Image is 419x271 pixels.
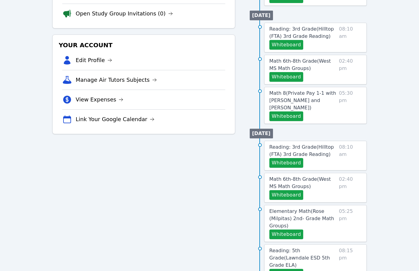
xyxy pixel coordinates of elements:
[269,158,304,168] button: Whiteboard
[339,90,362,121] span: 05:30 pm
[339,58,362,82] span: 02:40 pm
[339,25,362,50] span: 08:10 am
[57,40,230,51] h3: Your Account
[269,190,304,200] button: Whiteboard
[269,111,304,121] button: Whiteboard
[269,176,336,190] a: Math 6th-8th Grade(West MS Math Groups)
[269,58,336,72] a: Math 6th-8th Grade(West MS Math Groups)
[76,9,173,18] a: Open Study Group Invitations (0)
[269,248,330,268] span: Reading: 5th Grade ( Lawndale ESD 5th Grade ELA )
[339,176,362,200] span: 02:40 pm
[269,72,304,82] button: Whiteboard
[76,95,123,104] a: View Expenses
[269,26,334,39] span: Reading: 3rd Grade ( Hilltop (FTA) 3rd Grade Reading )
[76,76,157,84] a: Manage Air Tutors Subjects
[250,129,273,138] li: [DATE]
[269,208,334,229] span: Elementary Math ( Rose (Milpitas) 2nd- Grade Math Groups )
[269,247,336,269] a: Reading: 5th Grade(Lawndale ESD 5th Grade ELA)
[76,56,112,64] a: Edit Profile
[269,25,337,40] a: Reading: 3rd Grade(Hilltop (FTA) 3rd Grade Reading)
[76,115,154,124] a: Link Your Google Calendar
[269,176,331,189] span: Math 6th-8th Grade ( West MS Math Groups )
[269,90,336,111] span: Math 8 ( Private Pay 1-1 with [PERSON_NAME] and [PERSON_NAME] )
[269,40,304,50] button: Whiteboard
[269,90,336,111] a: Math 8(Private Pay 1-1 with [PERSON_NAME] and [PERSON_NAME])
[269,144,334,157] span: Reading: 3rd Grade ( Hilltop (FTA) 3rd Grade Reading )
[269,208,336,230] a: Elementary Math(Rose (Milpitas) 2nd- Grade Math Groups)
[339,144,362,168] span: 08:10 am
[269,58,331,71] span: Math 6th-8th Grade ( West MS Math Groups )
[269,230,304,239] button: Whiteboard
[339,208,362,239] span: 05:25 pm
[250,11,273,20] li: [DATE]
[269,144,337,158] a: Reading: 3rd Grade(Hilltop (FTA) 3rd Grade Reading)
